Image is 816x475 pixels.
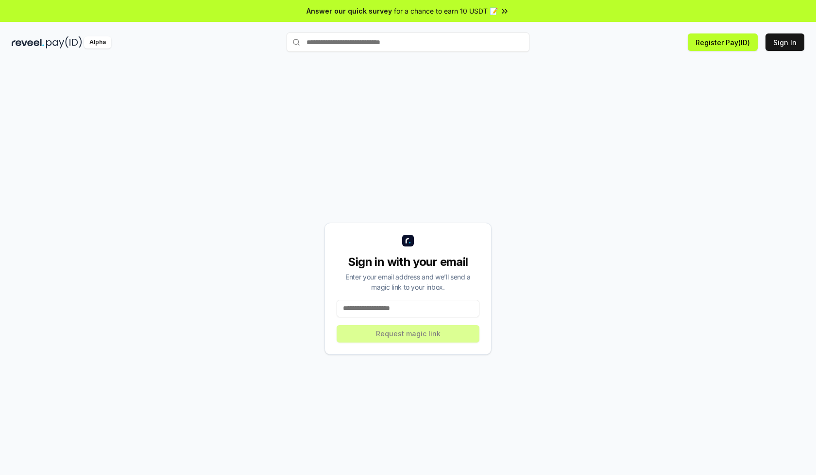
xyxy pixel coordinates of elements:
button: Register Pay(ID) [688,33,758,51]
img: reveel_dark [12,36,44,49]
button: Sign In [765,33,804,51]
div: Enter your email address and we’ll send a magic link to your inbox. [337,272,479,292]
img: logo_small [402,235,414,246]
img: pay_id [46,36,82,49]
span: Answer our quick survey [306,6,392,16]
div: Alpha [84,36,111,49]
div: Sign in with your email [337,254,479,270]
span: for a chance to earn 10 USDT 📝 [394,6,498,16]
